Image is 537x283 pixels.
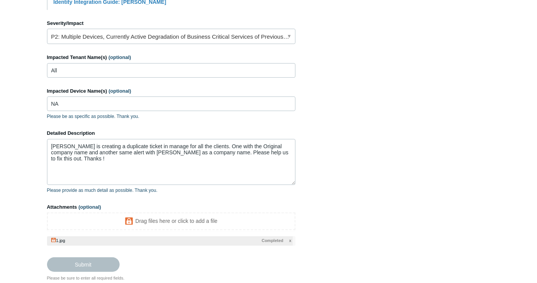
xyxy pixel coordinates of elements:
[109,54,131,60] span: (optional)
[47,187,295,194] p: Please provide as much detail as possible. Thank you.
[47,87,295,95] label: Impacted Device Name(s)
[289,237,291,244] span: x
[47,54,295,61] label: Impacted Tenant Name(s)
[47,29,295,44] a: P2: Multiple Devices, Currently Active Degradation of Business Critical Services of Previously Wo...
[262,237,284,244] span: Completed
[47,113,295,120] p: Please be as specific as possible. Thank you.
[47,275,295,281] div: Please be sure to enter all required fields.
[109,88,131,94] span: (optional)
[47,257,120,272] input: Submit
[47,129,295,137] label: Detailed Description
[47,203,295,211] label: Attachments
[47,20,295,27] label: Severity/Impact
[78,204,101,210] span: (optional)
